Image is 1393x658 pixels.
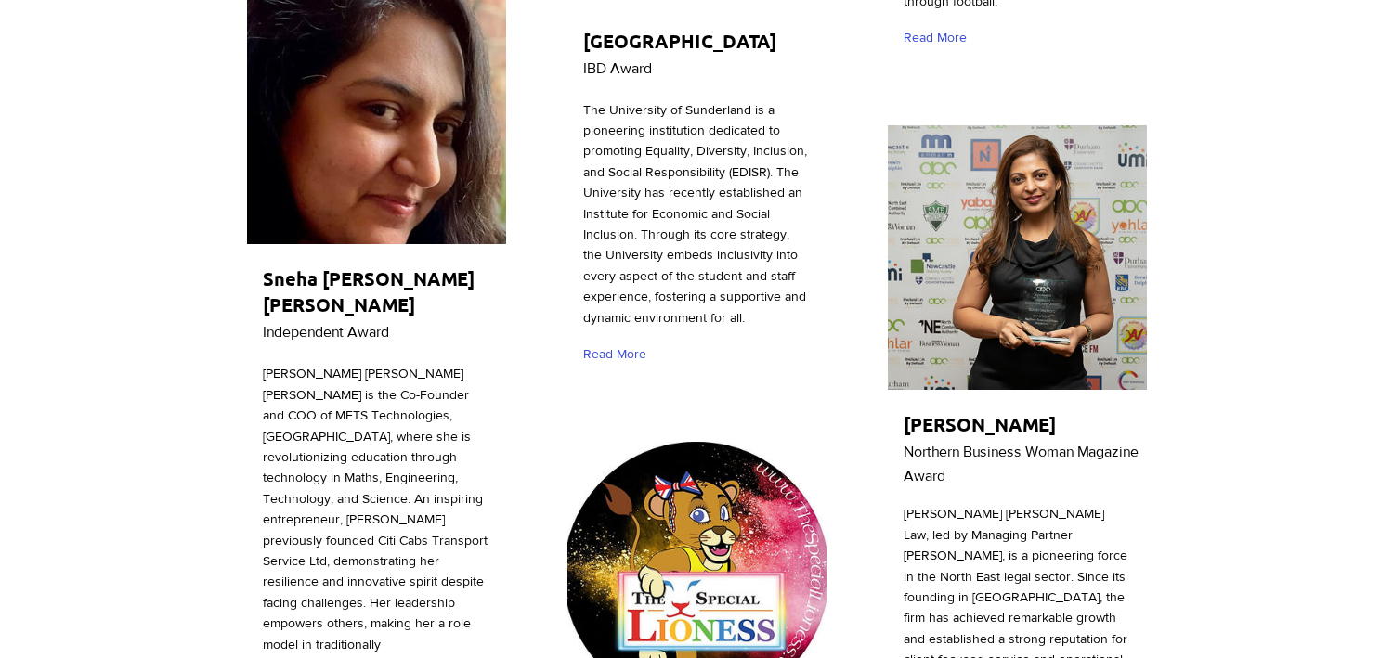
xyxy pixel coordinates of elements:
a: Read More [583,338,655,370]
span: Read More [583,345,646,364]
a: Read More [904,21,975,54]
span: The University of Sunderland is a pioneering institution dedicated to promoting Equality, Diversi... [583,102,807,325]
span: Independent Award [263,324,389,340]
span: [PERSON_NAME] [904,412,1056,436]
span: [GEOGRAPHIC_DATA] [583,29,776,53]
span: IBD Award [583,60,652,76]
span: Northern Business Woman Magazine Award [904,444,1139,484]
span: Sneha [PERSON_NAME] [PERSON_NAME] [263,266,475,316]
img: Surbhi Vedhara [888,125,1147,390]
span: Read More [904,29,967,47]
